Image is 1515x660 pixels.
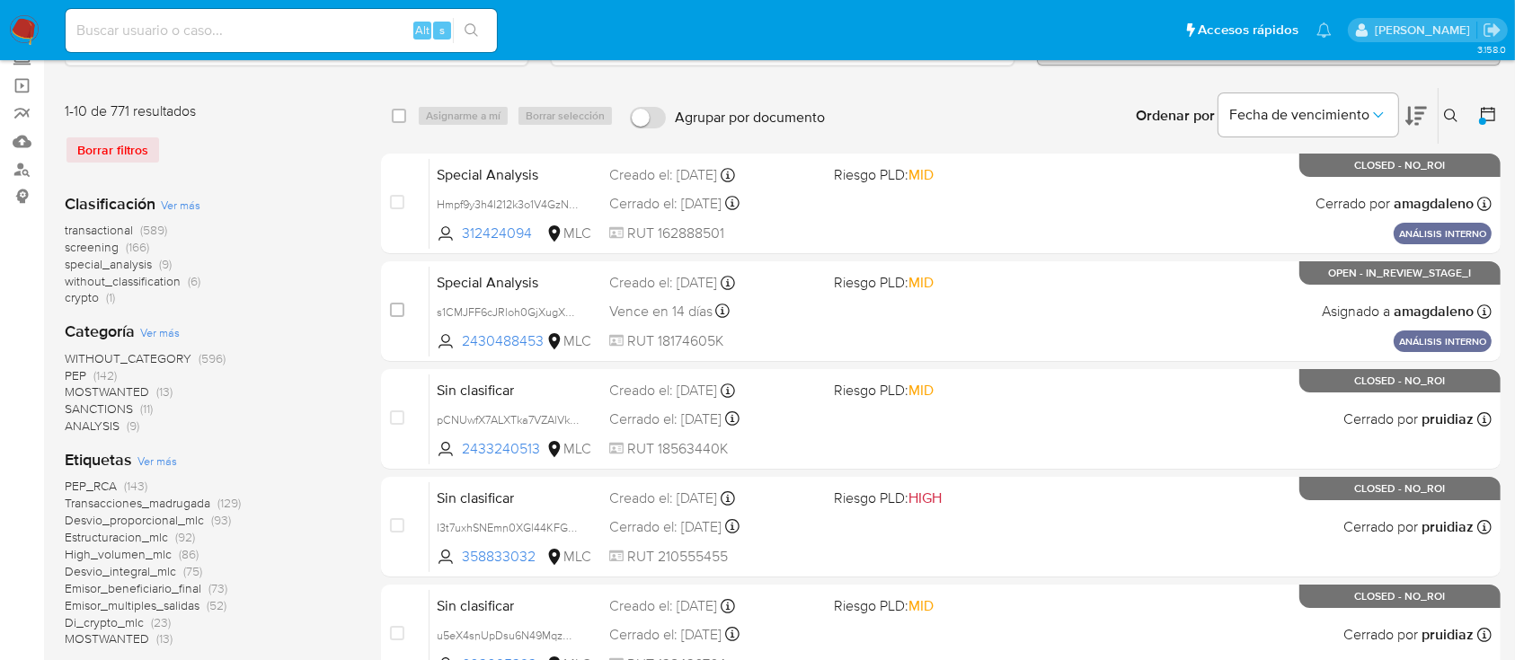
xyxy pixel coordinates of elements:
button: search-icon [453,18,490,43]
span: s [439,22,445,39]
p: aline.magdaleno@mercadolibre.com [1375,22,1476,39]
span: Alt [415,22,430,39]
span: 3.158.0 [1477,42,1506,57]
a: Salir [1483,21,1502,40]
span: Accesos rápidos [1198,21,1298,40]
input: Buscar usuario o caso... [66,19,497,42]
a: Notificaciones [1316,22,1332,38]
